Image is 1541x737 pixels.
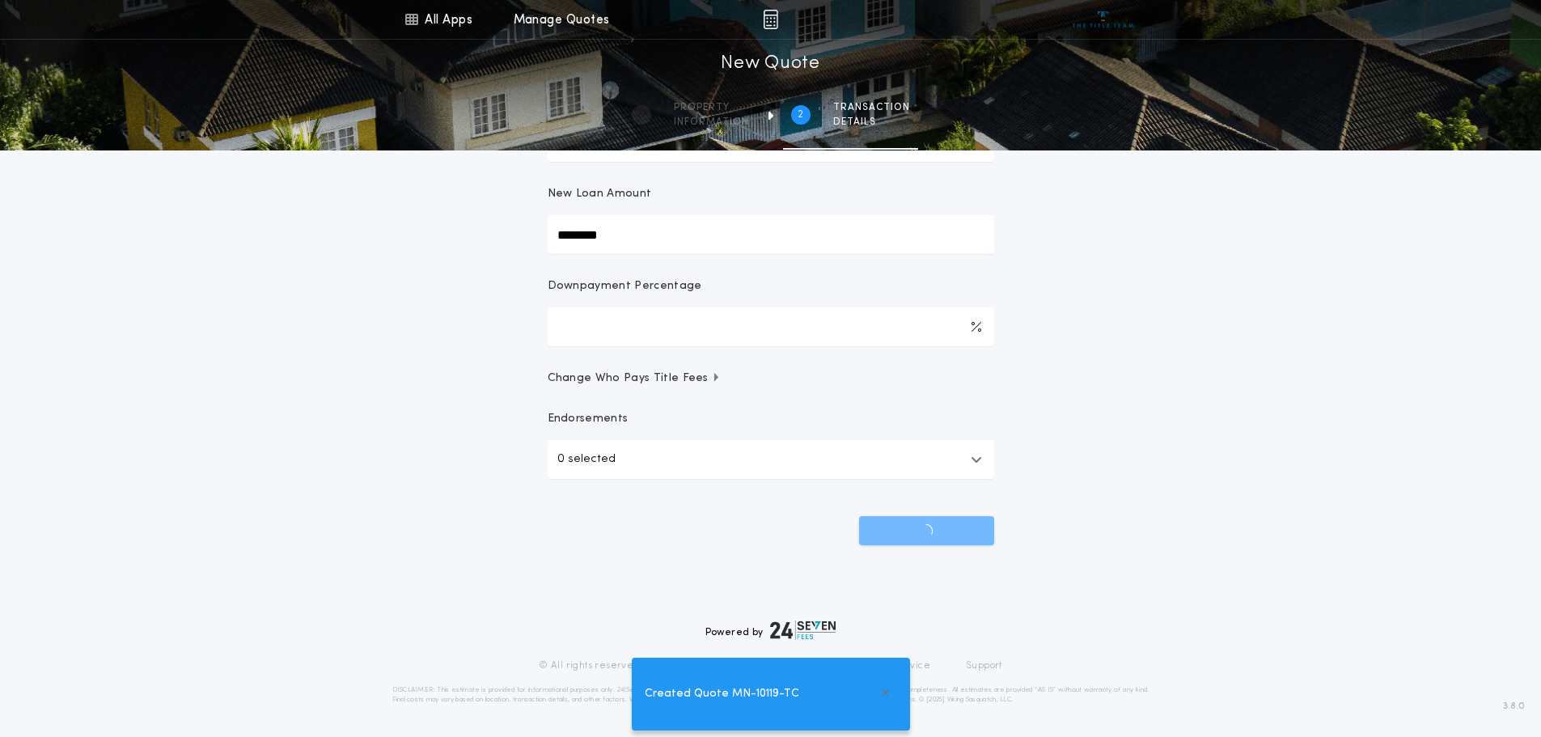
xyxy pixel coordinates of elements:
h1: New Quote [721,51,819,77]
p: Endorsements [548,411,994,427]
span: details [833,116,910,129]
span: Created Quote MN-10119-TC [645,685,799,703]
img: vs-icon [1073,11,1133,28]
p: Downpayment Percentage [548,278,702,294]
button: Change Who Pays Title Fees [548,371,994,387]
span: Property [674,101,749,114]
span: Transaction [833,101,910,114]
input: New Loan Amount [548,215,994,254]
p: 0 selected [557,450,616,469]
img: logo [770,621,836,640]
span: Change Who Pays Title Fees [548,371,722,387]
span: information [674,116,749,129]
h2: 2 [798,108,803,121]
div: Powered by [705,621,836,640]
button: 0 selected [548,440,994,479]
img: img [763,10,778,29]
p: New Loan Amount [548,186,652,202]
input: Downpayment Percentage [548,307,994,346]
